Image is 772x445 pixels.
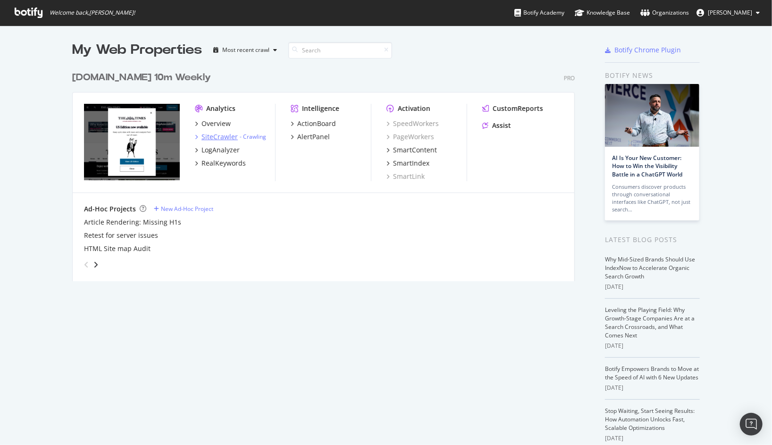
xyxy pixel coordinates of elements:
[243,133,266,141] a: Crawling
[393,159,429,168] div: SmartIndex
[195,119,231,128] a: Overview
[398,104,430,113] div: Activation
[72,71,211,84] div: [DOMAIN_NAME] 10m Weekly
[50,9,135,17] span: Welcome back, [PERSON_NAME] !
[154,205,213,213] a: New Ad-Hoc Project
[393,145,437,155] div: SmartContent
[386,119,439,128] a: SpeedWorkers
[740,413,763,436] div: Open Intercom Messenger
[195,145,240,155] a: LogAnalyzer
[605,235,700,245] div: Latest Blog Posts
[288,42,392,59] input: Search
[291,119,336,128] a: ActionBoard
[84,244,151,253] a: HTML Site map Audit
[564,74,575,82] div: Pro
[612,154,682,178] a: AI Is Your New Customer: How to Win the Visibility Battle in a ChatGPT World
[72,59,582,281] div: grid
[201,159,246,168] div: RealKeywords
[605,255,695,280] a: Why Mid-Sized Brands Should Use IndexNow to Accelerate Organic Search Growth
[605,434,700,443] div: [DATE]
[605,407,695,432] a: Stop Waiting, Start Seeing Results: How Automation Unlocks Fast, Scalable Optimizations
[605,70,700,81] div: Botify news
[302,104,339,113] div: Intelligence
[201,145,240,155] div: LogAnalyzer
[195,159,246,168] a: RealKeywords
[614,45,681,55] div: Botify Chrome Plugin
[605,45,681,55] a: Botify Chrome Plugin
[92,260,99,269] div: angle-right
[386,159,429,168] a: SmartIndex
[482,104,543,113] a: CustomReports
[482,121,511,130] a: Assist
[605,84,699,147] img: AI Is Your New Customer: How to Win the Visibility Battle in a ChatGPT World
[84,231,158,240] a: Retest for server issues
[297,132,330,142] div: AlertPanel
[386,145,437,155] a: SmartContent
[605,306,695,339] a: Leveling the Playing Field: Why Growth-Stage Companies Are at a Search Crossroads, and What Comes...
[210,42,281,58] button: Most recent crawl
[386,172,425,181] a: SmartLink
[493,104,543,113] div: CustomReports
[240,133,266,141] div: -
[291,132,330,142] a: AlertPanel
[84,218,181,227] a: Article Rendering: Missing H1s
[84,104,180,180] img: www.TheTimes.co.uk
[605,384,700,392] div: [DATE]
[605,342,700,350] div: [DATE]
[201,119,231,128] div: Overview
[386,132,434,142] a: PageWorkers
[612,183,692,213] div: Consumers discover products through conversational interfaces like ChatGPT, not just search…
[689,5,767,20] button: [PERSON_NAME]
[195,132,266,142] a: SiteCrawler- Crawling
[80,257,92,272] div: angle-left
[84,204,136,214] div: Ad-Hoc Projects
[72,71,215,84] a: [DOMAIN_NAME] 10m Weekly
[206,104,235,113] div: Analytics
[492,121,511,130] div: Assist
[640,8,689,17] div: Organizations
[708,8,752,17] span: Paul Leclercq
[161,205,213,213] div: New Ad-Hoc Project
[575,8,630,17] div: Knowledge Base
[222,47,269,53] div: Most recent crawl
[514,8,564,17] div: Botify Academy
[605,365,699,381] a: Botify Empowers Brands to Move at the Speed of AI with 6 New Updates
[297,119,336,128] div: ActionBoard
[201,132,238,142] div: SiteCrawler
[605,283,700,291] div: [DATE]
[72,41,202,59] div: My Web Properties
